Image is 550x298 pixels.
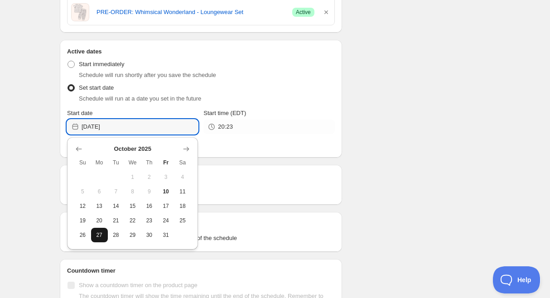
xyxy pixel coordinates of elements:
button: Friday October 24 2025 [158,213,174,228]
span: 11 [178,188,188,195]
span: Start date [67,110,92,116]
span: 19 [78,217,87,224]
span: 3 [161,173,171,181]
th: Sunday [74,155,91,170]
span: 13 [95,202,104,210]
th: Wednesday [124,155,141,170]
button: Show previous month, September 2025 [72,143,85,155]
h2: Countdown timer [67,266,335,275]
span: 5 [78,188,87,195]
button: Saturday October 18 2025 [174,199,191,213]
span: 29 [128,231,137,239]
span: 10 [161,188,171,195]
a: PRE-ORDER: Whimsical Wonderland - Loungewear Set [96,8,285,17]
span: 26 [78,231,87,239]
button: Wednesday October 15 2025 [124,199,141,213]
span: 28 [111,231,121,239]
span: 9 [145,188,154,195]
span: 4 [178,173,188,181]
button: Monday October 27 2025 [91,228,108,242]
span: 17 [161,202,171,210]
span: 8 [128,188,137,195]
button: Monday October 6 2025 [91,184,108,199]
th: Saturday [174,155,191,170]
iframe: Toggle Customer Support [493,266,541,293]
span: 25 [178,217,188,224]
span: Show a countdown timer on the product page [79,282,198,288]
span: Start time (EDT) [203,110,246,116]
th: Monday [91,155,108,170]
button: Friday October 3 2025 [158,170,174,184]
span: 27 [95,231,104,239]
button: Saturday October 25 2025 [174,213,191,228]
button: Saturday October 4 2025 [174,170,191,184]
span: Start immediately [79,61,124,67]
span: Th [145,159,154,166]
span: 20 [95,217,104,224]
button: Thursday October 23 2025 [141,213,158,228]
button: Sunday October 12 2025 [74,199,91,213]
span: Tu [111,159,121,166]
button: Monday October 20 2025 [91,213,108,228]
span: 22 [128,217,137,224]
span: 30 [145,231,154,239]
button: Tuesday October 28 2025 [108,228,125,242]
button: Show next month, November 2025 [180,143,193,155]
button: Wednesday October 8 2025 [124,184,141,199]
button: Thursday October 2 2025 [141,170,158,184]
button: Friday October 31 2025 [158,228,174,242]
span: 2 [145,173,154,181]
span: Mo [95,159,104,166]
button: Today Friday October 10 2025 [158,184,174,199]
span: 6 [95,188,104,195]
span: 23 [145,217,154,224]
span: 12 [78,202,87,210]
button: Thursday October 30 2025 [141,228,158,242]
th: Friday [158,155,174,170]
span: Set start date [79,84,114,91]
button: Wednesday October 1 2025 [124,170,141,184]
span: 21 [111,217,121,224]
button: Monday October 13 2025 [91,199,108,213]
span: Schedule will run shortly after you save the schedule [79,72,216,78]
button: Wednesday October 29 2025 [124,228,141,242]
button: Sunday October 26 2025 [74,228,91,242]
button: Tuesday October 21 2025 [108,213,125,228]
span: Fr [161,159,171,166]
th: Tuesday [108,155,125,170]
span: 31 [161,231,171,239]
span: 24 [161,217,171,224]
span: 15 [128,202,137,210]
button: Sunday October 19 2025 [74,213,91,228]
button: Tuesday October 14 2025 [108,199,125,213]
h2: Active dates [67,47,335,56]
span: 16 [145,202,154,210]
button: Saturday October 11 2025 [174,184,191,199]
button: Thursday October 16 2025 [141,199,158,213]
button: Sunday October 5 2025 [74,184,91,199]
span: Schedule will run at a date you set in the future [79,95,201,102]
span: Sa [178,159,188,166]
h2: Tags [67,219,335,228]
h2: Repeating [67,172,335,181]
span: 7 [111,188,121,195]
span: 14 [111,202,121,210]
button: Tuesday October 7 2025 [108,184,125,199]
button: Friday October 17 2025 [158,199,174,213]
button: Wednesday October 22 2025 [124,213,141,228]
th: Thursday [141,155,158,170]
span: Active [296,9,311,16]
span: We [128,159,137,166]
span: Su [78,159,87,166]
button: Thursday October 9 2025 [141,184,158,199]
span: 1 [128,173,137,181]
span: 18 [178,202,188,210]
